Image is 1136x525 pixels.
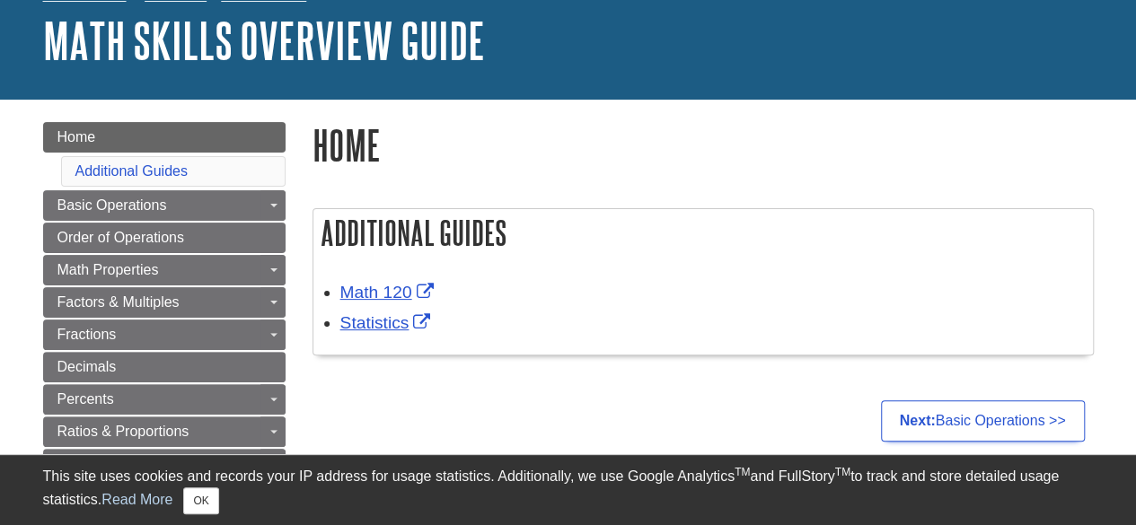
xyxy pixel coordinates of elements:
[57,327,117,342] span: Fractions
[313,122,1094,168] h1: Home
[735,466,750,478] sup: TM
[43,466,1094,514] div: This site uses cookies and records your IP address for usage statistics. Additionally, we use Goo...
[43,287,286,318] a: Factors & Multiples
[43,352,286,382] a: Decimals
[43,122,286,153] a: Home
[43,223,286,253] a: Order of Operations
[313,209,1093,257] h2: Additional Guides
[57,424,189,439] span: Ratios & Proportions
[340,283,438,302] a: Link opens in new window
[57,230,184,245] span: Order of Operations
[57,294,180,310] span: Factors & Multiples
[340,313,436,332] a: Link opens in new window
[900,413,936,428] strong: Next:
[43,190,286,221] a: Basic Operations
[101,492,172,507] a: Read More
[183,487,218,514] button: Close
[835,466,850,478] sup: TM
[43,319,286,350] a: Fractions
[57,129,96,144] span: Home
[57,359,117,374] span: Decimals
[43,255,286,285] a: Math Properties
[43,449,286,479] a: Exponents
[75,163,188,179] a: Additional Guides
[43,416,286,447] a: Ratios & Proportions
[57,197,167,213] span: Basic Operations
[57,262,159,277] span: Math Properties
[43,384,286,415] a: Percents
[881,400,1085,442] a: Next:Basic Operations >>
[43,13,485,68] a: Math Skills Overview Guide
[57,391,114,407] span: Percents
